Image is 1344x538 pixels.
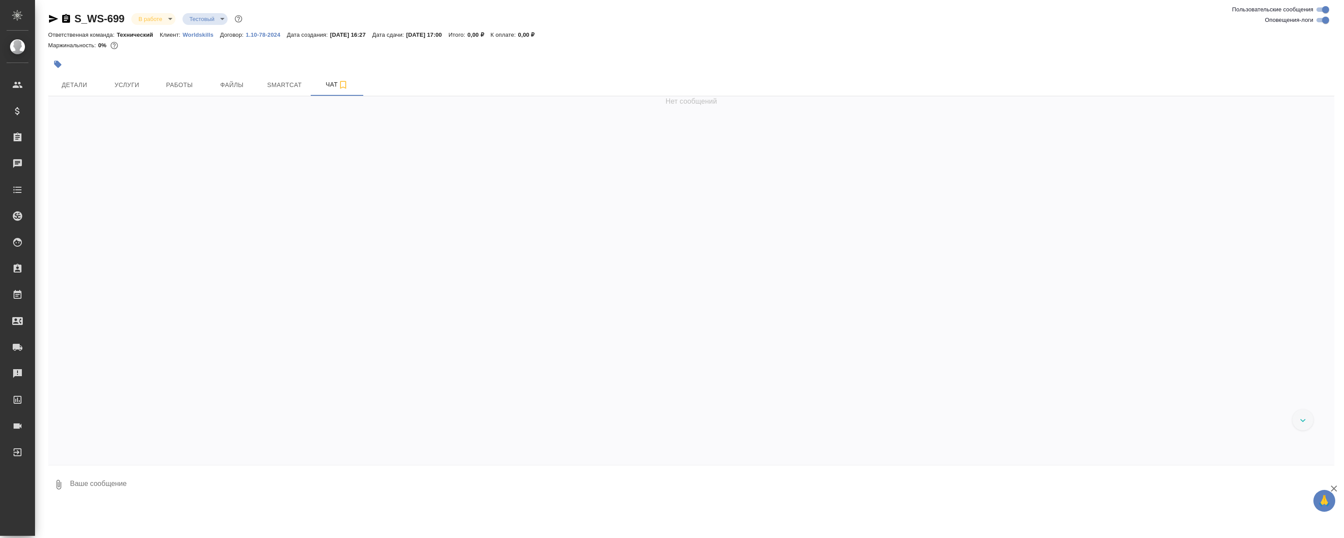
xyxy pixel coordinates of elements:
[372,31,406,38] p: Дата сдачи:
[61,14,71,24] button: Скопировать ссылку
[338,80,348,90] svg: Подписаться
[330,31,372,38] p: [DATE] 16:27
[48,42,98,49] p: Маржинальность:
[109,40,120,51] button: 954.00 RUB;
[136,15,165,23] button: В работе
[48,14,59,24] button: Скопировать ссылку для ЯМессенджера
[182,31,220,38] p: Worldskills
[316,79,358,90] span: Чат
[158,80,200,91] span: Работы
[1265,16,1313,24] span: Оповещения-логи
[74,13,124,24] a: S_WS-699
[182,31,220,38] a: Worldskills
[98,42,109,49] p: 0%
[666,96,717,107] span: Нет сообщений
[233,13,244,24] button: Доп статусы указывают на важность/срочность заказа
[220,31,246,38] p: Договор:
[518,31,541,38] p: 0,00 ₽
[1313,490,1335,512] button: 🙏
[48,55,67,74] button: Добавить тэг
[53,80,95,91] span: Детали
[1317,492,1332,510] span: 🙏
[117,31,160,38] p: Технический
[106,80,148,91] span: Услуги
[263,80,305,91] span: Smartcat
[449,31,467,38] p: Итого:
[211,80,253,91] span: Файлы
[467,31,491,38] p: 0,00 ₽
[48,31,117,38] p: Ответственная команда:
[187,15,218,23] button: Тестовый
[406,31,449,38] p: [DATE] 17:00
[131,13,175,25] div: В работе
[246,31,287,38] a: 1.10-78-2024
[182,13,228,25] div: В работе
[160,31,182,38] p: Клиент:
[287,31,330,38] p: Дата создания:
[1232,5,1313,14] span: Пользовательские сообщения
[246,31,287,38] p: 1.10-78-2024
[491,31,518,38] p: К оплате:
